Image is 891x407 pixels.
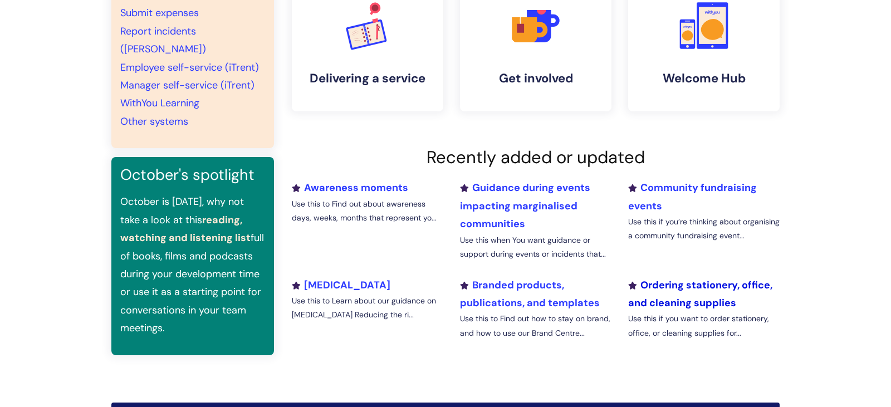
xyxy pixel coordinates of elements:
p: Use this to Learn about our guidance on [MEDICAL_DATA] Reducing the ri... [292,294,443,322]
p: Use this when You want guidance or support during events or incidents that... [460,233,611,261]
a: WithYou Learning [120,96,199,110]
a: Community fundraising events [628,181,757,212]
a: [MEDICAL_DATA] [292,278,390,292]
h4: Welcome Hub [637,71,771,86]
a: Branded products, publications, and templates [460,278,600,310]
a: Submit expenses [120,6,199,19]
p: Use this if you’re thinking about organising a community fundraising event... [628,215,780,243]
a: Report incidents ([PERSON_NAME]) [120,24,206,56]
p: October is [DATE], why not take a look at this full of books, films and podcasts during your deve... [120,193,265,337]
h3: October's spotlight [120,166,265,184]
p: Use this if you want to order stationery, office, or cleaning supplies for... [628,312,780,340]
a: Employee self-service (iTrent) [120,61,259,74]
a: Ordering stationery, office, and cleaning supplies [628,278,772,310]
h4: Get involved [469,71,603,86]
a: Other systems [120,115,188,128]
h4: Delivering a service [301,71,434,86]
p: Use this to Find out about awareness days, weeks, months that represent yo... [292,197,443,225]
a: Guidance during events impacting marginalised communities [460,181,590,231]
a: Manager self-service (iTrent) [120,79,254,92]
h2: Recently added or updated [292,147,780,168]
p: Use this to Find out how to stay on brand, and how to use our Brand Centre... [460,312,611,340]
a: Awareness moments [292,181,408,194]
